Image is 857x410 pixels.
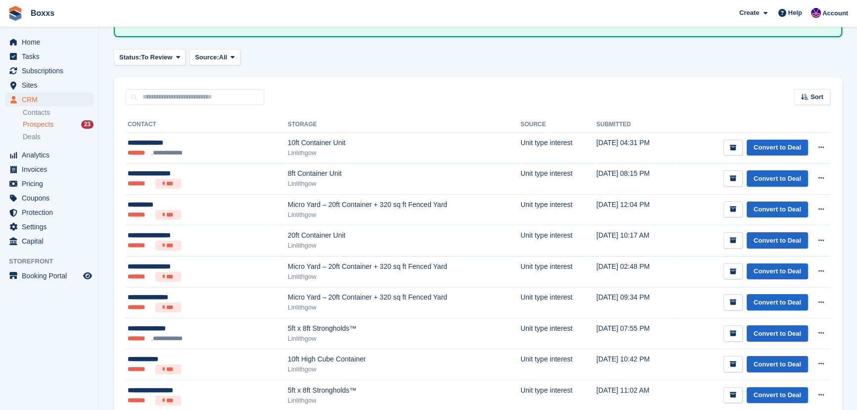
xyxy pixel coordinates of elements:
[822,8,848,18] span: Account
[287,148,520,158] div: Linlithgow
[5,78,94,92] a: menu
[22,234,81,248] span: Capital
[22,78,81,92] span: Sites
[596,318,674,349] td: [DATE] 07:55 PM
[596,349,674,380] td: [DATE] 10:42 PM
[596,194,674,225] td: [DATE] 12:04 PM
[22,93,81,106] span: CRM
[287,323,520,334] div: 5ft x 8ft Strongholds™
[126,117,287,133] th: Contact
[82,270,94,282] a: Preview store
[287,261,520,272] div: Micro Yard – 20ft Container + 320 sq ft Fenced Yard
[287,385,520,396] div: 5ft x 8ft Strongholds™
[521,349,596,380] td: Unit type interest
[596,163,674,195] td: [DATE] 08:15 PM
[5,93,94,106] a: menu
[521,163,596,195] td: Unit type interest
[596,225,674,256] td: [DATE] 10:17 AM
[119,52,141,62] span: Status:
[287,364,520,374] div: Linlithgow
[81,120,94,129] div: 23
[287,303,520,312] div: Linlithgow
[521,287,596,318] td: Unit type interest
[5,50,94,63] a: menu
[747,140,808,156] a: Convert to Deal
[287,230,520,241] div: 20ft Container Unit
[5,205,94,219] a: menu
[22,191,81,205] span: Coupons
[811,8,821,18] img: Jamie Malcolm
[5,35,94,49] a: menu
[287,396,520,406] div: Linlithgow
[287,334,520,344] div: Linlithgow
[747,170,808,187] a: Convert to Deal
[22,64,81,78] span: Subscriptions
[22,205,81,219] span: Protection
[287,292,520,303] div: Micro Yard – 20ft Container + 320 sq ft Fenced Yard
[287,179,520,189] div: Linlithgow
[739,8,759,18] span: Create
[287,200,520,210] div: Micro Yard – 20ft Container + 320 sq ft Fenced Yard
[747,232,808,249] a: Convert to Deal
[23,132,41,142] span: Deals
[747,325,808,342] a: Convert to Deal
[521,117,596,133] th: Source
[5,162,94,176] a: menu
[287,354,520,364] div: 10ft High Cube Container
[5,177,94,191] a: menu
[114,49,186,65] button: Status: To Review
[5,234,94,248] a: menu
[287,117,520,133] th: Storage
[596,256,674,288] td: [DATE] 02:48 PM
[596,117,674,133] th: Submitted
[788,8,802,18] span: Help
[9,256,98,266] span: Storefront
[521,133,596,163] td: Unit type interest
[5,64,94,78] a: menu
[23,132,94,142] a: Deals
[23,119,94,130] a: Prospects 23
[5,220,94,234] a: menu
[596,287,674,318] td: [DATE] 09:34 PM
[287,168,520,179] div: 8ft Container Unit
[5,191,94,205] a: menu
[747,202,808,218] a: Convert to Deal
[141,52,172,62] span: To Review
[190,49,240,65] button: Source: All
[521,194,596,225] td: Unit type interest
[22,162,81,176] span: Invoices
[23,108,94,117] a: Contacts
[22,220,81,234] span: Settings
[747,387,808,404] a: Convert to Deal
[27,5,58,21] a: Boxxs
[22,269,81,283] span: Booking Portal
[596,133,674,163] td: [DATE] 04:31 PM
[287,241,520,251] div: Linlithgow
[22,177,81,191] span: Pricing
[747,294,808,310] a: Convert to Deal
[195,52,219,62] span: Source:
[5,148,94,162] a: menu
[22,50,81,63] span: Tasks
[521,318,596,349] td: Unit type interest
[521,225,596,256] td: Unit type interest
[287,138,520,148] div: 10ft Container Unit
[747,263,808,280] a: Convert to Deal
[521,256,596,288] td: Unit type interest
[23,120,53,129] span: Prospects
[287,272,520,282] div: Linlithgow
[5,269,94,283] a: menu
[219,52,228,62] span: All
[810,92,823,102] span: Sort
[22,148,81,162] span: Analytics
[8,6,23,21] img: stora-icon-8386f47178a22dfd0bd8f6a31ec36ba5ce8667c1dd55bd0f319d3a0aa187defe.svg
[747,356,808,372] a: Convert to Deal
[287,210,520,220] div: Linlithgow
[22,35,81,49] span: Home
